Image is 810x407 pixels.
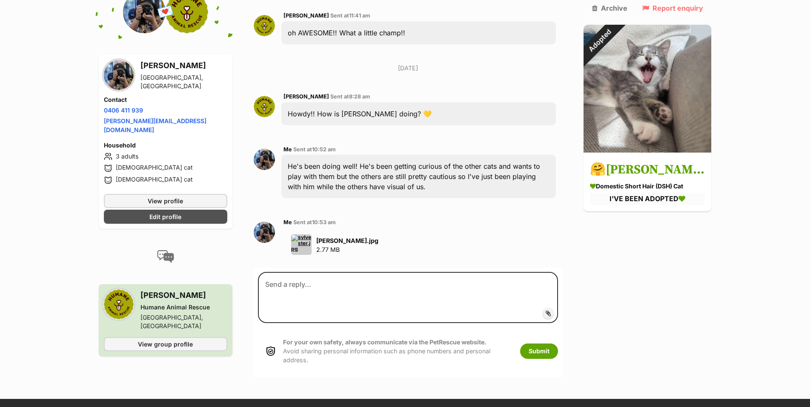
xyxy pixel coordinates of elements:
span: 10:53 am [312,219,336,225]
img: Sarah Crowlekova profile pic [254,15,275,36]
span: Sent at [293,146,336,153]
strong: For your own safety, always communicate via the PetRescue website. [283,338,487,346]
div: He's been doing well! He's been getting curious of the other cats and wants to play with them but... [281,155,556,198]
div: Adopted [572,13,627,69]
div: [GEOGRAPHIC_DATA], [GEOGRAPHIC_DATA] [140,73,227,90]
img: 🤗Sylvester🤗 [584,25,711,153]
a: Report enquiry [642,4,703,12]
img: conversation-icon-4a6f8262b818ee0b60e3300018af0b2d0b884aa5de6e9bcb8d3d4eeb1a70a7c4.svg [157,250,174,263]
a: View profile [104,194,227,208]
span: Sent at [293,219,336,225]
a: 🤗[PERSON_NAME]🤗 Domestic Short Hair (DSH) Cat I'VE BEEN ADOPTED [584,154,711,211]
div: Humane Animal Rescue [140,303,227,312]
span: [PERSON_NAME] [283,93,329,100]
strong: [PERSON_NAME].jpg [316,237,378,244]
button: Submit [520,343,558,359]
p: Avoid sharing personal information such as phone numbers and personal address. [283,338,512,365]
img: Humane Animal Rescue profile pic [104,289,134,319]
span: View group profile [138,340,193,349]
h4: Household [104,141,227,150]
img: Jennifer Truong profile pic [254,149,275,170]
div: I'VE BEEN ADOPTED [590,193,705,205]
a: [PERSON_NAME][EMAIL_ADDRESS][DOMAIN_NAME] [104,117,206,133]
span: 10:52 am [312,146,336,153]
li: 3 adults [104,151,227,162]
span: 💌 [156,3,175,21]
img: sylvester.jpg [291,234,312,255]
a: Edit profile [104,210,227,224]
span: Sent at [330,12,370,19]
a: 0406 411 939 [104,107,143,114]
li: [DEMOGRAPHIC_DATA] cat [104,175,227,185]
h3: [PERSON_NAME] [140,60,227,72]
div: [GEOGRAPHIC_DATA], [GEOGRAPHIC_DATA] [140,313,227,330]
div: Howdy!! How is [PERSON_NAME] doing? 💛 [281,102,556,125]
span: 8:28 am [349,93,370,100]
span: Edit profile [149,212,181,221]
span: [PERSON_NAME] [283,12,329,19]
span: View profile [148,196,183,205]
h4: Contact [104,95,227,104]
img: Jennifer Truong profile pic [104,60,134,90]
img: Sarah Crowlekova profile pic [254,96,275,117]
span: 11:41 am [349,12,370,19]
span: 2.77 MB [316,246,340,253]
span: Me [283,146,292,153]
span: Me [283,219,292,225]
span: Sent at [330,93,370,100]
img: Jennifer Truong profile pic [254,222,275,243]
h3: [PERSON_NAME] [140,289,227,301]
div: oh AWESOME!! What a little champ!! [281,21,556,44]
a: Adopted [584,146,711,154]
a: View group profile [104,337,227,351]
a: Archive [592,4,627,12]
div: Domestic Short Hair (DSH) Cat [590,182,705,191]
li: [DEMOGRAPHIC_DATA] cat [104,163,227,173]
h3: 🤗[PERSON_NAME]🤗 [590,161,705,180]
p: [DATE] [254,64,563,72]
